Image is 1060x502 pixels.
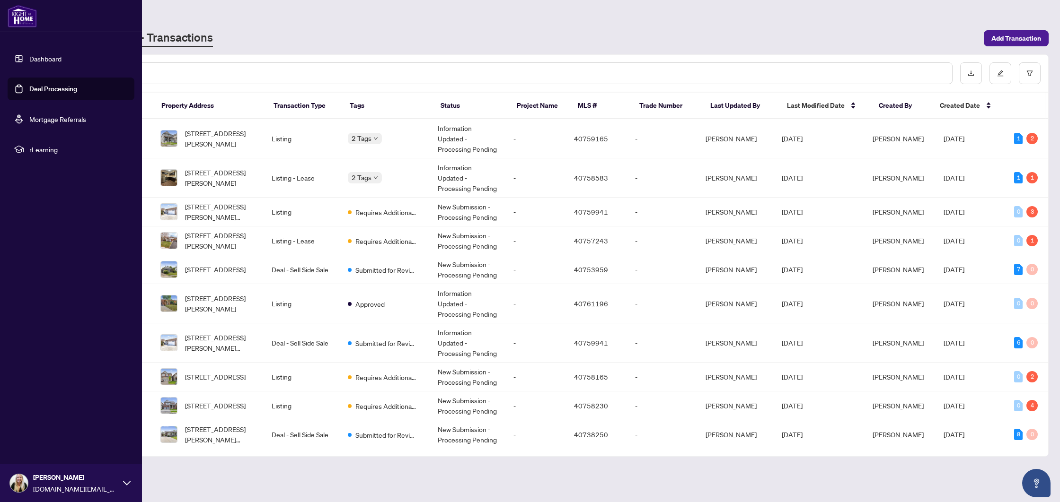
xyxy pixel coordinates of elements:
[698,420,774,449] td: [PERSON_NAME]
[782,134,803,143] span: [DATE]
[782,338,803,347] span: [DATE]
[698,226,774,255] td: [PERSON_NAME]
[782,236,803,245] span: [DATE]
[264,158,340,198] td: Listing - Lease
[430,119,506,158] td: Information Updated - Processing Pending
[574,208,608,216] span: 40759941
[161,426,177,442] img: thumbnail-img
[944,236,964,245] span: [DATE]
[266,93,343,119] th: Transaction Type
[355,265,417,275] span: Submitted for Review
[627,158,698,198] td: -
[1026,206,1038,217] div: 3
[944,338,964,347] span: [DATE]
[1014,264,1023,275] div: 7
[574,299,608,308] span: 40761196
[1014,337,1023,348] div: 6
[574,372,608,381] span: 40758165
[506,198,566,226] td: -
[944,430,964,439] span: [DATE]
[29,54,62,63] a: Dashboard
[1026,172,1038,183] div: 1
[264,226,340,255] td: Listing - Lease
[574,173,608,182] span: 40758583
[430,158,506,198] td: Information Updated - Processing Pending
[264,363,340,391] td: Listing
[185,332,256,353] span: [STREET_ADDRESS][PERSON_NAME][PERSON_NAME]
[433,93,510,119] th: Status
[1014,206,1023,217] div: 0
[1026,133,1038,144] div: 2
[574,134,608,143] span: 40759165
[430,284,506,323] td: Information Updated - Processing Pending
[627,420,698,449] td: -
[871,93,932,119] th: Created By
[944,208,964,216] span: [DATE]
[570,93,631,119] th: MLS #
[782,372,803,381] span: [DATE]
[984,30,1049,46] button: Add Transaction
[373,136,378,141] span: down
[944,173,964,182] span: [DATE]
[944,265,964,274] span: [DATE]
[10,474,28,492] img: Profile Icon
[627,198,698,226] td: -
[782,430,803,439] span: [DATE]
[154,93,266,119] th: Property Address
[430,391,506,420] td: New Submission - Processing Pending
[1014,429,1023,440] div: 8
[1026,235,1038,246] div: 1
[873,401,924,410] span: [PERSON_NAME]
[29,85,77,93] a: Deal Processing
[1026,371,1038,382] div: 2
[506,255,566,284] td: -
[627,323,698,363] td: -
[1026,70,1033,77] span: filter
[161,130,177,147] img: thumbnail-img
[355,338,417,348] span: Submitted for Review
[574,265,608,274] span: 40753959
[782,401,803,410] span: [DATE]
[161,233,177,249] img: thumbnail-img
[698,323,774,363] td: [PERSON_NAME]
[185,264,246,275] span: [STREET_ADDRESS]
[355,430,417,440] span: Submitted for Review
[698,284,774,323] td: [PERSON_NAME]
[698,391,774,420] td: [PERSON_NAME]
[574,338,608,347] span: 40759941
[373,175,378,180] span: down
[703,93,779,119] th: Last Updated By
[506,158,566,198] td: -
[574,401,608,410] span: 40758230
[430,198,506,226] td: New Submission - Processing Pending
[352,172,371,183] span: 2 Tags
[627,284,698,323] td: -
[632,93,703,119] th: Trade Number
[944,372,964,381] span: [DATE]
[1022,469,1051,497] button: Open asap
[161,170,177,186] img: thumbnail-img
[989,62,1011,84] button: edit
[782,208,803,216] span: [DATE]
[355,207,417,217] span: Requires Additional Docs
[968,70,974,77] span: download
[960,62,982,84] button: download
[430,226,506,255] td: New Submission - Processing Pending
[342,93,433,119] th: Tags
[873,299,924,308] span: [PERSON_NAME]
[355,299,385,309] span: Approved
[940,100,980,111] span: Created Date
[627,363,698,391] td: -
[352,133,371,144] span: 2 Tags
[264,420,340,449] td: Deal - Sell Side Sale
[8,5,37,27] img: logo
[782,265,803,274] span: [DATE]
[185,201,256,222] span: [STREET_ADDRESS][PERSON_NAME][PERSON_NAME]
[782,299,803,308] span: [DATE]
[698,255,774,284] td: [PERSON_NAME]
[991,31,1041,46] span: Add Transaction
[29,144,128,155] span: rLearning
[574,236,608,245] span: 40757243
[698,363,774,391] td: [PERSON_NAME]
[161,295,177,312] img: thumbnail-img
